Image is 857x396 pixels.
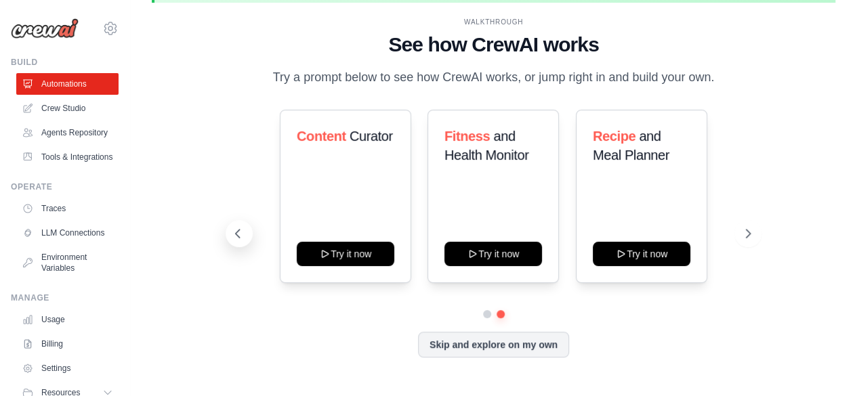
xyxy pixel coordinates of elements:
img: Logo [11,18,79,39]
button: Try it now [297,242,394,266]
iframe: Chat Widget [789,331,857,396]
div: Build [11,57,119,68]
button: Skip and explore on my own [418,332,569,357]
a: Traces [16,198,119,219]
a: Environment Variables [16,246,119,279]
a: Usage [16,309,119,330]
a: Billing [16,333,119,355]
a: Tools & Integrations [16,146,119,168]
div: Manage [11,292,119,303]
button: Try it now [444,242,542,266]
span: and Health Monitor [444,129,528,162]
span: and Meal Planner [593,129,669,162]
a: LLM Connections [16,222,119,244]
h1: See how CrewAI works [236,32,751,57]
div: WALKTHROUGH [236,17,751,27]
a: Settings [16,357,119,379]
span: Recipe [593,129,635,144]
a: Agents Repository [16,122,119,144]
button: Try it now [593,242,690,266]
p: Try a prompt below to see how CrewAI works, or jump right in and build your own. [266,68,722,87]
a: Crew Studio [16,97,119,119]
span: Fitness [444,129,490,144]
span: Curator [350,129,393,144]
div: Operate [11,181,119,192]
a: Automations [16,73,119,95]
span: Content [297,129,346,144]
